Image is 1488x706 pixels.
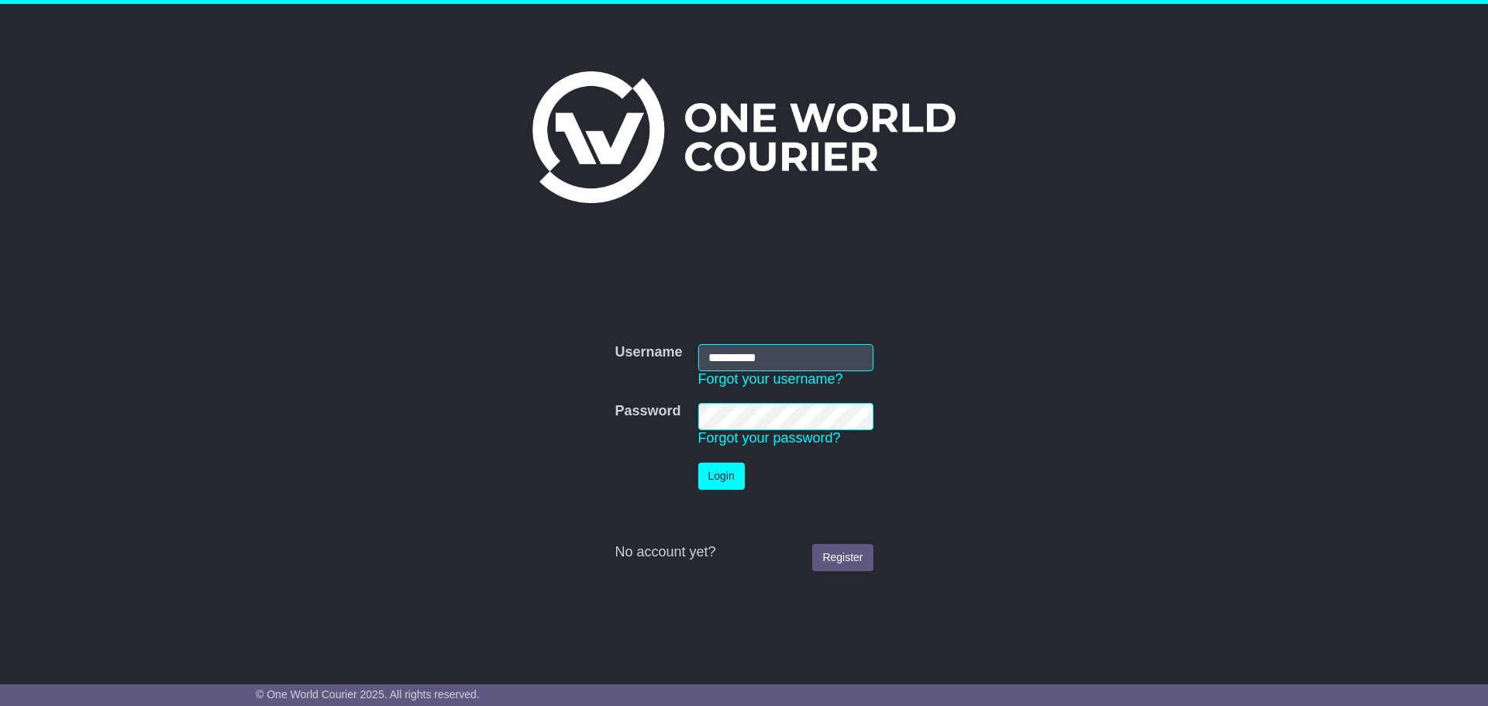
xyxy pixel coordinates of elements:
a: Register [812,544,873,571]
label: Username [615,344,682,361]
button: Login [698,463,745,490]
img: One World [532,71,956,203]
div: No account yet? [615,544,873,561]
span: © One World Courier 2025. All rights reserved. [256,688,480,701]
label: Password [615,403,680,420]
a: Forgot your password? [698,430,841,446]
a: Forgot your username? [698,371,843,387]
